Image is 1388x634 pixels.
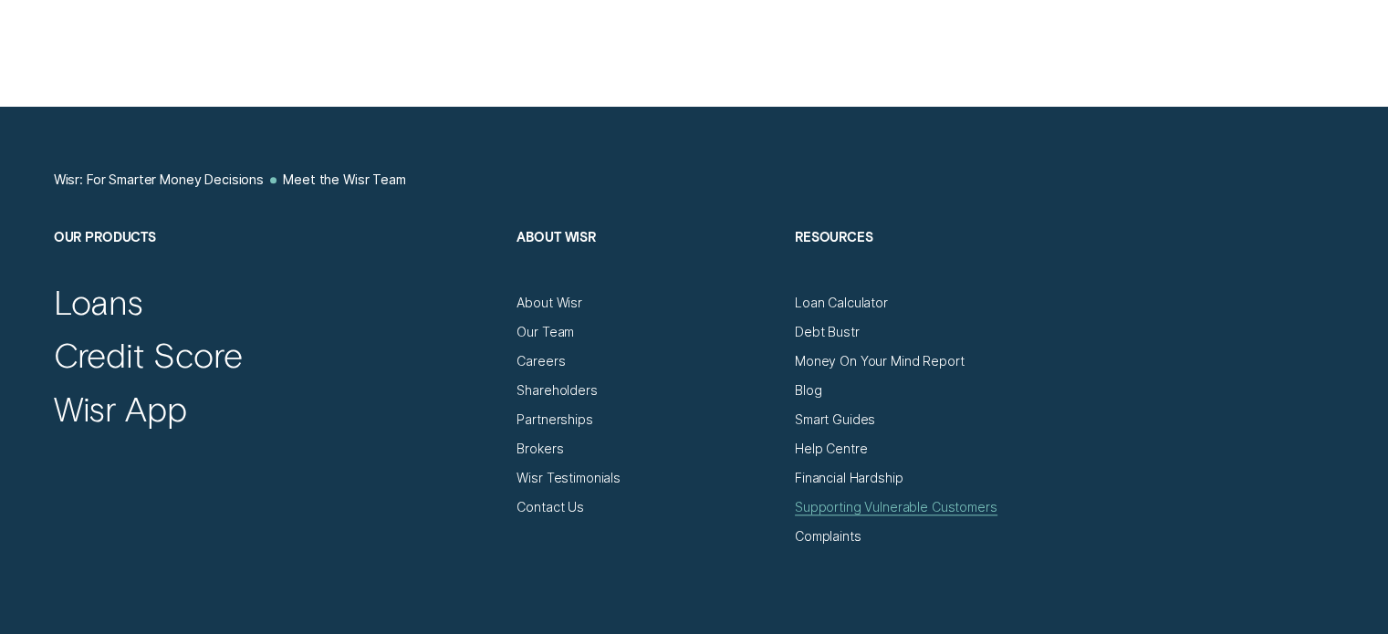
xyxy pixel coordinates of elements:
a: Wisr: For Smarter Money Decisions [54,171,264,188]
a: Help Centre [795,441,867,457]
a: Blog [795,382,821,399]
a: Supporting Vulnerable Customers [795,499,997,515]
a: Debt Bustr [795,324,860,340]
a: Credit Score [54,334,243,376]
h2: Our Products [54,229,501,295]
a: Shareholders [517,382,597,399]
h2: About Wisr [517,229,778,295]
a: Smart Guides [795,411,875,428]
a: Financial Hardship [795,470,903,486]
a: Contact Us [517,499,584,515]
a: Money On Your Mind Report [795,353,964,369]
a: About Wisr [517,295,582,311]
a: Meet the Wisr Team [283,171,405,188]
a: Our Team [517,324,574,340]
a: Careers [517,353,565,369]
a: Wisr App [54,388,187,430]
h2: Resources [795,229,1057,295]
a: Complaints [795,528,861,545]
a: Brokers [517,441,563,457]
a: Loan Calculator [795,295,888,311]
a: Partnerships [517,411,592,428]
a: Wisr Testimonials [517,470,621,486]
a: Loans [54,281,144,323]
